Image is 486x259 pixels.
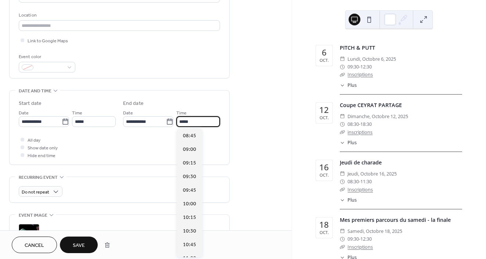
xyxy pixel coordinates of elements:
div: ​ [340,139,345,146]
a: inscriptions [348,129,372,135]
div: ​ [340,178,345,185]
button: ​Plus [340,82,357,89]
span: 18:30 [360,120,372,128]
a: Jeudi de charade [340,159,382,166]
span: 10:45 [183,241,196,249]
span: 08:30 [348,178,359,185]
div: oct. [320,230,329,234]
div: oct. [320,116,329,120]
span: Plus [348,82,357,89]
a: Inscriptions [348,187,373,193]
div: ​ [340,120,345,128]
span: 09:30 [183,173,196,181]
div: ​ [340,227,345,235]
div: ​ [340,113,345,120]
span: 09:30 [348,63,359,71]
div: 12 [319,106,329,114]
span: Plus [348,197,357,204]
span: lundi, octobre 6, 2025 [348,55,396,63]
div: ​ [340,82,345,89]
span: Hide end time [28,152,55,160]
span: 10:15 [183,214,196,221]
a: PITCH & PUTT [340,44,375,51]
div: ​ [340,243,345,251]
span: jeudi, octobre 16, 2025 [348,170,397,178]
div: oct. [320,58,329,62]
div: ​ [340,71,345,78]
div: oct. [320,173,329,177]
div: ​ [340,55,345,63]
div: ​ [340,63,345,71]
span: All day [28,136,40,144]
span: 09:45 [183,187,196,194]
div: ​ [340,197,345,204]
button: Save [60,237,98,253]
span: - [359,63,360,71]
div: 6 [322,49,327,57]
div: 16 [319,163,329,172]
span: 09:00 [183,146,196,153]
span: Time [176,109,187,117]
div: Start date [19,100,42,107]
div: ​ [340,128,345,136]
button: Cancel [12,237,57,253]
div: 18 [319,221,329,229]
span: Date and time [19,87,51,95]
span: Event image [19,212,47,219]
a: Mes premiers parcours du samedi - la finale [340,216,451,223]
span: 11:30 [360,178,372,185]
div: Event color [19,53,74,61]
span: Cancel [25,242,44,249]
div: ​ [340,235,345,243]
span: Do not repeat [22,188,49,196]
span: - [359,235,360,243]
span: Plus [348,139,357,146]
span: 12:30 [360,235,372,243]
span: 12:30 [360,63,372,71]
span: - [359,178,360,185]
span: - [359,120,360,128]
span: 10:30 [183,227,196,235]
span: 09:15 [183,159,196,167]
span: 08:30 [348,120,359,128]
span: Link to Google Maps [28,37,68,45]
div: ​ [340,186,345,194]
span: 09:30 [348,235,359,243]
div: End date [123,100,144,107]
a: Inscriptions [348,71,373,78]
span: Date [123,109,133,117]
span: Time [72,109,82,117]
button: ​Plus [340,197,357,204]
div: ​ [340,170,345,178]
span: Show date only [28,144,58,152]
div: ; [19,224,39,245]
div: Location [19,11,219,19]
span: 08:45 [183,132,196,140]
span: dimanche, octobre 12, 2025 [348,113,408,120]
span: Recurring event [19,174,58,181]
span: Date [19,109,29,117]
span: 10:00 [183,200,196,208]
a: Inscriptions [348,244,373,250]
button: ​Plus [340,139,357,146]
span: Save [73,242,85,249]
span: samedi, octobre 18, 2025 [348,227,402,235]
a: Coupe CEYRAT PARTAGE [340,102,402,109]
